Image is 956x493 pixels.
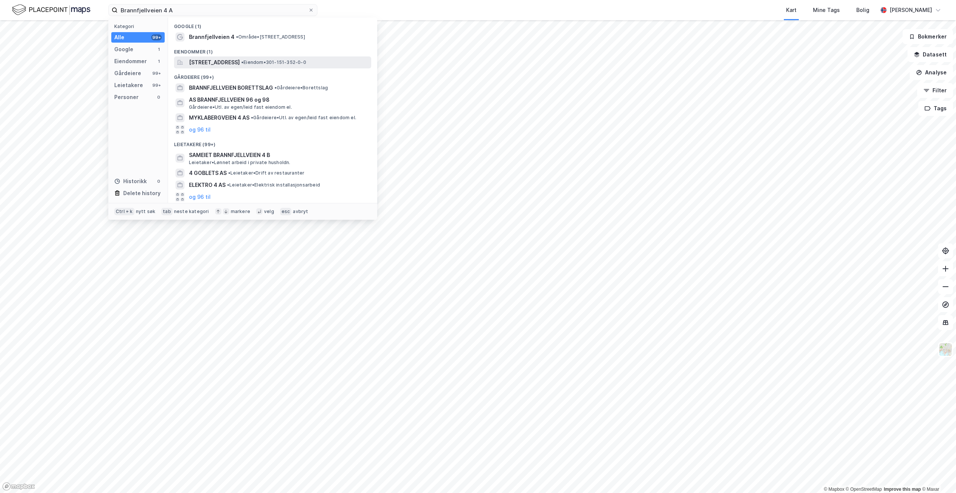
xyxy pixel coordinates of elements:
[161,208,173,215] div: tab
[280,208,292,215] div: esc
[189,169,227,178] span: 4 GOBLETS AS
[293,209,308,215] div: avbryt
[168,68,377,82] div: Gårdeiere (99+)
[136,209,156,215] div: nytt søk
[114,177,147,186] div: Historikk
[919,457,956,493] div: Kontrollprogram for chat
[786,6,797,15] div: Kart
[910,65,953,80] button: Analyse
[231,209,250,215] div: markere
[189,95,368,104] span: AS BRANNFJELLVEIEN 96 og 98
[903,29,953,44] button: Bokmerker
[824,487,844,492] a: Mapbox
[114,33,124,42] div: Alle
[189,160,291,166] span: Leietaker • Lønnet arbeid i private husholdn.
[228,170,304,176] span: Leietaker • Drift av restauranter
[156,58,162,64] div: 1
[251,115,253,120] span: •
[118,4,308,16] input: Søk på adresse, matrikkel, gårdeiere, leietakere eller personer
[938,342,953,357] img: Z
[856,6,869,15] div: Bolig
[890,6,932,15] div: [PERSON_NAME]
[189,104,292,110] span: Gårdeiere • Utl. av egen/leid fast eiendom el.
[168,136,377,149] div: Leietakere (99+)
[236,34,238,40] span: •
[907,47,953,62] button: Datasett
[168,43,377,56] div: Eiendommer (1)
[156,94,162,100] div: 0
[174,209,209,215] div: neste kategori
[189,151,368,160] span: SAMEIET BRANNFJELLVEIEN 4 B
[114,45,133,54] div: Google
[189,83,273,92] span: BRANNFJELLVEIEN BORETTSLAG
[156,178,162,184] div: 0
[884,487,921,492] a: Improve this map
[189,33,235,41] span: Brannfjellveien 4
[918,101,953,116] button: Tags
[151,34,162,40] div: 99+
[123,189,161,198] div: Delete history
[114,93,139,102] div: Personer
[274,85,328,91] span: Gårdeiere • Borettslag
[251,115,356,121] span: Gårdeiere • Utl. av egen/leid fast eiendom el.
[168,18,377,31] div: Google (1)
[264,209,274,215] div: velg
[189,192,211,201] button: og 96 til
[189,113,249,122] span: MYKLABERGVEIEN 4 AS
[917,83,953,98] button: Filter
[12,3,90,16] img: logo.f888ab2527a4732fd821a326f86c7f29.svg
[189,181,226,190] span: ELEKTRO 4 AS
[156,46,162,52] div: 1
[151,70,162,76] div: 99+
[189,125,211,134] button: og 96 til
[241,59,243,65] span: •
[227,182,320,188] span: Leietaker • Elektrisk installasjonsarbeid
[114,81,143,90] div: Leietakere
[151,82,162,88] div: 99+
[241,59,306,65] span: Eiendom • 301-151-352-0-0
[228,170,230,176] span: •
[227,182,229,188] span: •
[236,34,305,40] span: Område • [STREET_ADDRESS]
[813,6,840,15] div: Mine Tags
[189,58,240,67] span: [STREET_ADDRESS]
[919,457,956,493] iframe: Chat Widget
[846,487,882,492] a: OpenStreetMap
[2,482,35,491] a: Mapbox homepage
[114,69,141,78] div: Gårdeiere
[114,24,165,29] div: Kategori
[274,85,277,90] span: •
[114,57,147,66] div: Eiendommer
[114,208,134,215] div: Ctrl + k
